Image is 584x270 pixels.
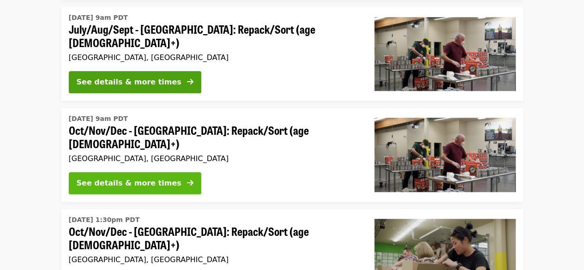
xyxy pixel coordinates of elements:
a: See details for "July/Aug/Sept - Portland: Repack/Sort (age 16+)" [61,7,523,101]
img: July/Aug/Sept - Portland: Repack/Sort (age 16+) organized by Oregon Food Bank [374,17,516,91]
span: Oct/Nov/Dec - [GEOGRAPHIC_DATA]: Repack/Sort (age [DEMOGRAPHIC_DATA]+) [69,124,360,150]
time: [DATE] 1:30pm PDT [69,215,140,225]
div: [GEOGRAPHIC_DATA], [GEOGRAPHIC_DATA] [69,154,360,163]
div: [GEOGRAPHIC_DATA], [GEOGRAPHIC_DATA] [69,255,360,264]
time: [DATE] 9am PDT [69,13,128,23]
i: arrow-right icon [187,179,193,187]
div: [GEOGRAPHIC_DATA], [GEOGRAPHIC_DATA] [69,53,360,62]
button: See details & more times [69,71,201,93]
div: See details & more times [77,77,181,88]
button: See details & more times [69,172,201,194]
a: See details for "Oct/Nov/Dec - Portland: Repack/Sort (age 16+)" [61,108,523,202]
time: [DATE] 9am PDT [69,114,128,124]
div: See details & more times [77,178,181,189]
span: Oct/Nov/Dec - [GEOGRAPHIC_DATA]: Repack/Sort (age [DEMOGRAPHIC_DATA]+) [69,225,360,252]
i: arrow-right icon [187,78,193,86]
img: Oct/Nov/Dec - Portland: Repack/Sort (age 16+) organized by Oregon Food Bank [374,118,516,192]
span: July/Aug/Sept - [GEOGRAPHIC_DATA]: Repack/Sort (age [DEMOGRAPHIC_DATA]+) [69,23,360,49]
